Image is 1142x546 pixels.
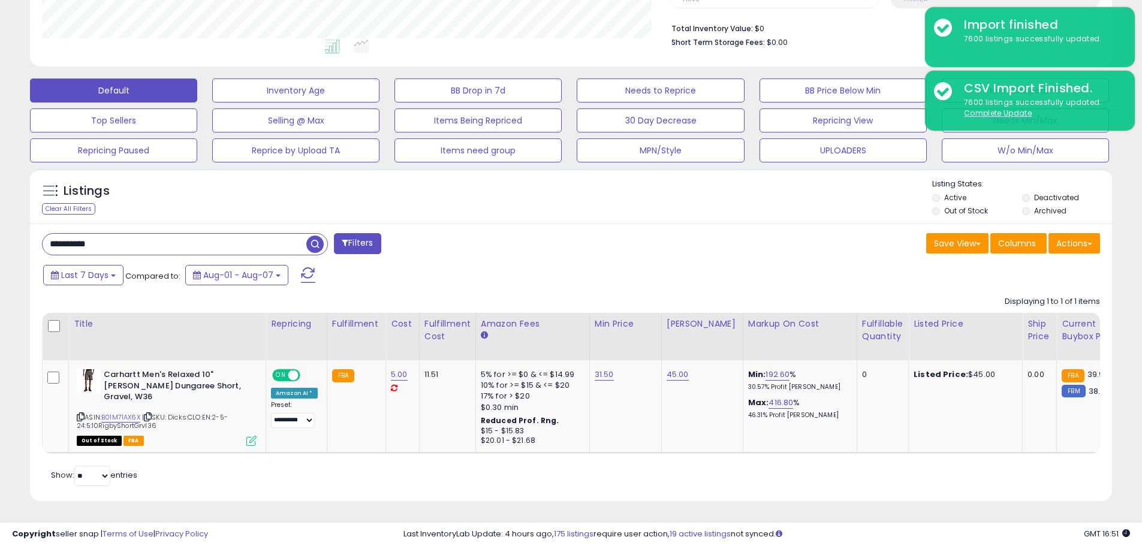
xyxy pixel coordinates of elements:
[1028,318,1051,343] div: Ship Price
[64,183,110,200] h5: Listings
[481,369,580,380] div: 5% for >= $0 & <= $14.99
[748,397,848,420] div: %
[30,108,197,132] button: Top Sellers
[481,415,559,426] b: Reduced Prof. Rng.
[30,138,197,162] button: Repricing Paused
[481,318,584,330] div: Amazon Fees
[185,265,288,285] button: Aug-01 - Aug-07
[748,318,852,330] div: Markup on Cost
[670,528,731,539] a: 19 active listings
[123,436,144,446] span: FBA
[766,369,790,381] a: 192.60
[760,138,927,162] button: UPLOADERS
[51,469,137,481] span: Show: entries
[1005,296,1100,307] div: Displaying 1 to 1 of 1 items
[671,20,1091,35] li: $0
[101,412,140,423] a: B01M71AX6X
[554,528,593,539] a: 175 listings
[481,436,580,446] div: $20.01 - $21.68
[481,380,580,391] div: 10% for >= $15 & <= $20
[403,529,1130,540] div: Last InventoryLab Update: 4 hours ago, require user action, not synced.
[299,370,318,381] span: OFF
[955,16,1126,34] div: Import finished
[77,369,101,393] img: 41Z39fsJKGL._SL40_.jpg
[955,97,1126,119] div: 7600 listings successfully updated.
[914,318,1017,330] div: Listed Price
[481,330,488,341] small: Amazon Fees.
[1084,528,1130,539] span: 2025-08-15 16:51 GMT
[481,391,580,402] div: 17% for > $20
[271,388,318,399] div: Amazon AI *
[212,138,379,162] button: Reprice by Upload TA
[1087,369,1109,380] span: 39.99
[391,318,414,330] div: Cost
[667,369,689,381] a: 45.00
[42,203,95,215] div: Clear All Filters
[862,369,899,380] div: 0
[1034,192,1079,203] label: Deactivated
[577,79,744,102] button: Needs to Reprice
[671,37,765,47] b: Short Term Storage Fees:
[1034,206,1066,216] label: Archived
[77,412,228,430] span: | SKU: Dicks:CLO:EN:2-5-24:5:10RigbyShortGrvl36
[1028,369,1047,380] div: 0.00
[998,237,1036,249] span: Columns
[748,369,848,391] div: %
[990,233,1047,254] button: Columns
[273,370,288,381] span: ON
[332,318,381,330] div: Fulfillment
[955,34,1126,45] div: 7600 listings successfully updated.
[271,401,318,428] div: Preset:
[932,179,1112,190] p: Listing States:
[74,318,261,330] div: Title
[212,79,379,102] button: Inventory Age
[1062,318,1123,343] div: Current Buybox Price
[748,411,848,420] p: 46.31% Profit [PERSON_NAME]
[481,402,580,413] div: $0.30 min
[103,528,153,539] a: Terms of Use
[155,528,208,539] a: Privacy Policy
[1062,385,1085,397] small: FBM
[394,108,562,132] button: Items Being Repriced
[1089,385,1110,397] span: 38.02
[394,138,562,162] button: Items need group
[391,369,408,381] a: 5.00
[769,397,793,409] a: 416.80
[760,79,927,102] button: BB Price Below Min
[12,529,208,540] div: seller snap | |
[1048,233,1100,254] button: Actions
[12,528,56,539] strong: Copyright
[595,318,656,330] div: Min Price
[914,369,1013,380] div: $45.00
[944,206,988,216] label: Out of Stock
[964,108,1032,118] u: Complete Update
[394,79,562,102] button: BB Drop in 7d
[61,269,109,281] span: Last 7 Days
[767,37,788,48] span: $0.00
[424,318,471,343] div: Fulfillment Cost
[1062,369,1084,382] small: FBA
[271,318,322,330] div: Repricing
[577,138,744,162] button: MPN/Style
[332,369,354,382] small: FBA
[77,369,257,445] div: ASIN:
[748,383,848,391] p: 30.57% Profit [PERSON_NAME]
[944,192,966,203] label: Active
[104,369,249,406] b: Carhartt Men's Relaxed 10" [PERSON_NAME] Dungaree Short, Gravel, W36
[942,138,1109,162] button: W/o Min/Max
[667,318,738,330] div: [PERSON_NAME]
[577,108,744,132] button: 30 Day Decrease
[43,265,123,285] button: Last 7 Days
[926,233,989,254] button: Save View
[671,23,753,34] b: Total Inventory Value:
[862,318,903,343] div: Fulfillable Quantity
[760,108,927,132] button: Repricing View
[595,369,614,381] a: 31.50
[203,269,273,281] span: Aug-01 - Aug-07
[748,369,766,380] b: Min:
[424,369,466,380] div: 11.51
[125,270,180,282] span: Compared to:
[914,369,968,380] b: Listed Price:
[748,397,769,408] b: Max:
[334,233,381,254] button: Filters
